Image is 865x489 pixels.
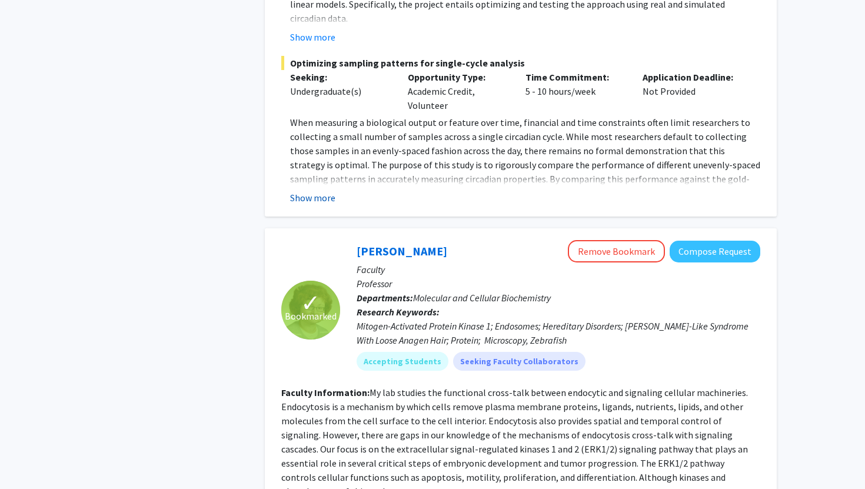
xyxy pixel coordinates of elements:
b: Research Keywords: [357,306,440,318]
p: Time Commitment: [525,70,626,84]
div: Academic Credit, Volunteer [399,70,517,112]
p: Seeking: [290,70,390,84]
div: 5 - 10 hours/week [517,70,634,112]
button: Show more [290,30,335,44]
p: Opportunity Type: [408,70,508,84]
button: Compose Request to Emilia Galperin [670,241,760,262]
div: Not Provided [634,70,751,112]
span: ✓ [301,297,321,309]
p: Application Deadline: [643,70,743,84]
b: Faculty Information: [281,387,370,398]
span: Optimizing sampling patterns for single-cycle analysis [281,56,760,70]
b: Departments: [357,292,413,304]
div: Mitogen-Activated Protein Kinase 1; Endosomes; Hereditary Disorders; [PERSON_NAME]-Like Syndrome ... [357,319,760,347]
div: Undergraduate(s) [290,84,390,98]
span: Bookmarked [285,309,337,323]
span: Molecular and Cellular Biochemistry [413,292,551,304]
p: When measuring a biological output or feature over time, financial and time constraints often lim... [290,115,760,200]
button: Show more [290,191,335,205]
a: [PERSON_NAME] [357,244,447,258]
button: Remove Bookmark [568,240,665,262]
iframe: Chat [9,436,50,480]
mat-chip: Accepting Students [357,352,448,371]
mat-chip: Seeking Faculty Collaborators [453,352,585,371]
p: Professor [357,277,760,291]
p: Faculty [357,262,760,277]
